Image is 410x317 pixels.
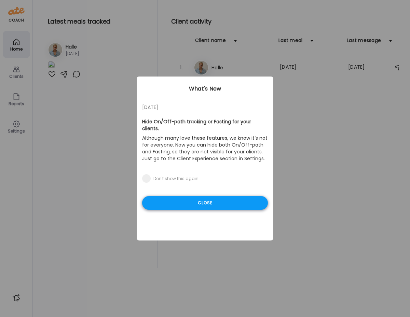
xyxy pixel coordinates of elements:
div: [DATE] [142,103,268,111]
div: Don't show this again [153,176,199,181]
p: Although many love these features, we know it’s not for everyone. Now you can hide both On/Off-pa... [142,133,268,163]
div: What's New [137,85,273,93]
div: Close [142,196,268,210]
b: Hide On/Off-path tracking or Fasting for your clients. [142,118,251,132]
